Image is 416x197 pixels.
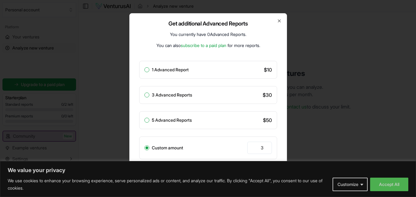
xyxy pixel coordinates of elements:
[170,31,246,37] p: You currently have 0 Advanced Reports .
[152,118,192,122] label: 5 Advanced Reports
[139,166,173,175] div: Total: $ 30.00
[152,146,183,150] label: Custom amount
[168,21,248,26] h2: Get additional Advanced Reports
[152,93,192,97] label: 3 Advanced Reports
[156,43,260,48] span: You can also for more reports.
[264,66,272,73] span: $ 10
[249,164,277,176] button: Continue
[180,43,226,48] a: subscribe to a paid plan
[152,68,189,72] label: 1 Advanced Report
[263,116,272,124] span: $ 50
[263,91,272,99] span: $ 30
